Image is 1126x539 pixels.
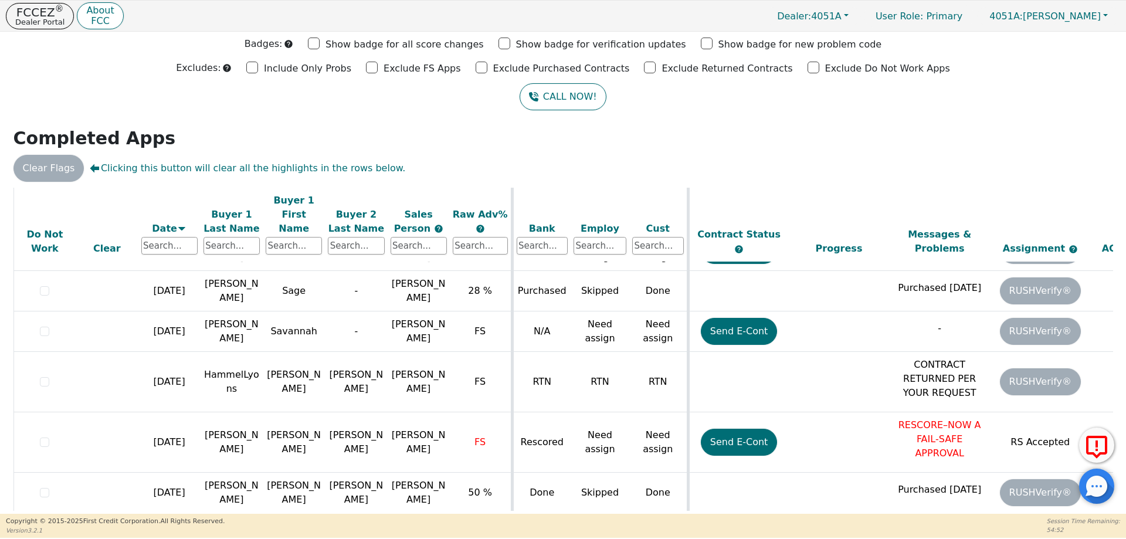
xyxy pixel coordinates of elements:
[325,412,387,473] td: [PERSON_NAME]
[266,237,322,255] input: Search...
[55,4,64,14] sup: ®
[325,38,484,52] p: Show badge for all score changes
[571,311,629,352] td: Need assign
[15,18,65,26] p: Dealer Portal
[892,358,987,400] p: CONTRACT RETURNED PER YOUR REQUEST
[571,473,629,513] td: Skipped
[384,62,461,76] p: Exclude FS Apps
[79,242,135,256] div: Clear
[977,7,1120,25] button: 4051A:[PERSON_NAME]
[77,2,123,30] button: AboutFCC
[392,318,446,344] span: [PERSON_NAME]
[629,473,688,513] td: Done
[394,208,434,233] span: Sales Person
[138,352,201,412] td: [DATE]
[6,3,74,29] a: FCCEZ®Dealer Portal
[512,271,571,311] td: Purchased
[517,237,568,255] input: Search...
[629,311,688,352] td: Need assign
[138,271,201,311] td: [DATE]
[453,237,508,255] input: Search...
[325,352,387,412] td: [PERSON_NAME]
[512,412,571,473] td: Rescored
[990,412,1091,473] td: RS Accepted
[1003,243,1069,254] span: Assignment
[245,37,283,51] p: Badges:
[697,229,781,240] span: Contract Status
[474,326,486,337] span: FS
[325,311,387,352] td: -
[825,62,950,76] p: Exclude Do Not Work Apps
[204,237,260,255] input: Search...
[263,412,325,473] td: [PERSON_NAME]
[512,311,571,352] td: N/A
[468,285,492,296] span: 28 %
[201,412,263,473] td: [PERSON_NAME]
[13,128,176,148] strong: Completed Apps
[892,418,987,460] p: RESCORE–NOW A FAIL-SAFE APPROVAL
[474,436,486,448] span: FS
[632,237,684,255] input: Search...
[864,5,974,28] a: User Role: Primary
[468,487,492,498] span: 50 %
[571,271,629,311] td: Skipped
[520,83,606,110] a: CALL NOW!
[392,429,446,455] span: [PERSON_NAME]
[629,412,688,473] td: Need assign
[1047,517,1120,526] p: Session Time Remaining:
[765,7,861,25] button: Dealer:4051A
[701,429,778,456] button: Send E-Cont
[6,517,225,527] p: Copyright © 2015- 2025 First Credit Corporation.
[864,5,974,28] p: Primary
[392,278,446,303] span: [PERSON_NAME]
[474,376,486,387] span: FS
[876,11,923,22] span: User Role :
[138,412,201,473] td: [DATE]
[17,228,73,256] div: Do Not Work
[453,208,508,219] span: Raw Adv%
[263,473,325,513] td: [PERSON_NAME]
[141,237,198,255] input: Search...
[15,6,65,18] p: FCCEZ
[328,237,384,255] input: Search...
[201,271,263,311] td: [PERSON_NAME]
[392,480,446,505] span: [PERSON_NAME]
[266,193,322,235] div: Buyer 1 First Name
[574,221,626,235] div: Employ
[138,473,201,513] td: [DATE]
[777,11,842,22] span: 4051A
[512,352,571,412] td: RTN
[1079,428,1114,463] button: Report Error to FCC
[391,237,447,255] input: Search...
[201,352,263,412] td: HammelLyons
[892,281,987,295] p: Purchased [DATE]
[141,221,198,235] div: Date
[201,311,263,352] td: [PERSON_NAME]
[629,352,688,412] td: RTN
[516,38,686,52] p: Show badge for verification updates
[263,271,325,311] td: Sage
[892,321,987,335] p: -
[632,221,684,235] div: Cust
[201,473,263,513] td: [PERSON_NAME]
[662,62,792,76] p: Exclude Returned Contracts
[629,271,688,311] td: Done
[792,242,887,256] div: Progress
[512,473,571,513] td: Done
[571,352,629,412] td: RTN
[328,207,384,235] div: Buyer 2 Last Name
[6,526,225,535] p: Version 3.2.1
[1047,526,1120,534] p: 54:52
[325,271,387,311] td: -
[263,311,325,352] td: Savannah
[138,311,201,352] td: [DATE]
[493,62,630,76] p: Exclude Purchased Contracts
[574,237,626,255] input: Search...
[392,369,446,394] span: [PERSON_NAME]
[90,161,405,175] span: Clicking this button will clear all the highlights in the rows below.
[571,412,629,473] td: Need assign
[160,517,225,525] span: All Rights Reserved.
[517,221,568,235] div: Bank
